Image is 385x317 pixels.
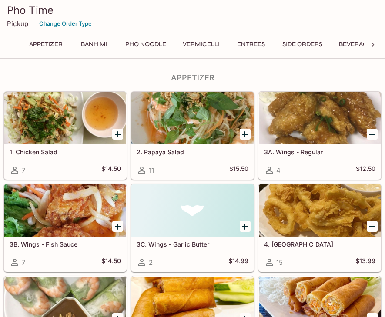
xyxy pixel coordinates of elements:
[112,221,123,232] button: Add 3B. Wings - Fish Sauce
[7,3,378,17] h3: Pho Time
[264,148,375,156] h5: 3A. Wings - Regular
[10,240,121,248] h5: 3B. Wings - Fish Sauce
[178,38,224,50] button: Vermicelli
[74,38,114,50] button: Banh Mi
[367,221,378,232] button: Add 4. Calamari
[258,92,381,180] a: 3A. Wings - Regular4$12.50
[258,184,381,272] a: 4. [GEOGRAPHIC_DATA]15$13.99
[278,38,327,50] button: Side Orders
[4,184,127,272] a: 3B. Wings - Fish Sauce7$14.50
[137,240,248,248] h5: 3C. Wings - Garlic Butter
[240,221,251,232] button: Add 3C. Wings - Garlic Butter
[240,129,251,140] button: Add 2. Papaya Salad
[22,166,25,174] span: 7
[231,38,271,50] button: Entrees
[131,184,253,237] div: 3C. Wings - Garlic Butter
[24,38,67,50] button: Appetizer
[35,17,96,30] button: Change Order Type
[229,165,248,175] h5: $15.50
[10,148,121,156] h5: 1. Chicken Salad
[7,20,28,28] p: Pickup
[22,258,25,267] span: 7
[3,73,382,83] h4: Appetizer
[131,92,253,144] div: 2. Papaya Salad
[112,129,123,140] button: Add 1. Chicken Salad
[131,92,254,180] a: 2. Papaya Salad11$15.50
[228,257,248,267] h5: $14.99
[334,38,380,50] button: Beverages
[259,92,381,144] div: 3A. Wings - Regular
[137,148,248,156] h5: 2. Papaya Salad
[149,166,154,174] span: 11
[4,184,126,237] div: 3B. Wings - Fish Sauce
[259,184,381,237] div: 4. Calamari
[101,257,121,267] h5: $14.50
[4,92,126,144] div: 1. Chicken Salad
[4,92,127,180] a: 1. Chicken Salad7$14.50
[276,258,283,267] span: 15
[355,257,375,267] h5: $13.99
[131,184,254,272] a: 3C. Wings - Garlic Butter2$14.99
[121,38,171,50] button: Pho Noodle
[367,129,378,140] button: Add 3A. Wings - Regular
[264,240,375,248] h5: 4. [GEOGRAPHIC_DATA]
[101,165,121,175] h5: $14.50
[356,165,375,175] h5: $12.50
[149,258,153,267] span: 2
[276,166,281,174] span: 4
